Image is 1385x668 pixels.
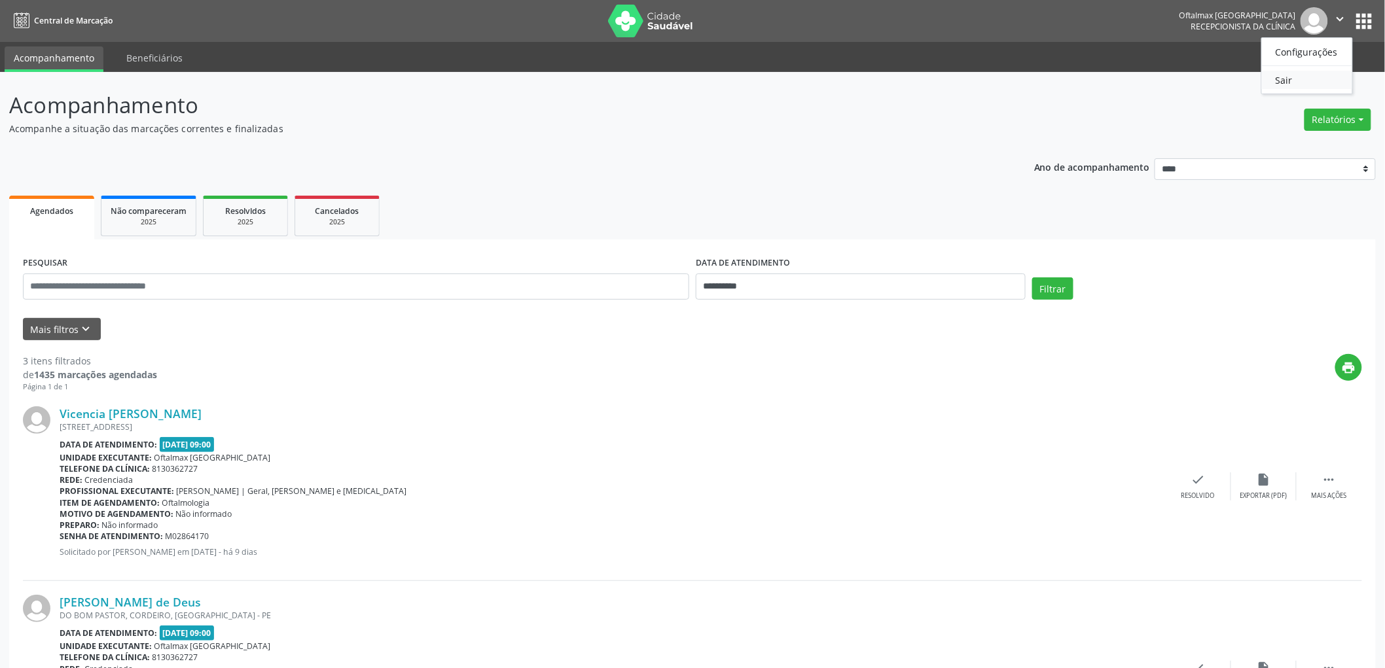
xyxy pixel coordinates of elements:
[60,439,157,450] b: Data de atendimento:
[162,497,210,508] span: Oftalmologia
[60,641,152,652] b: Unidade executante:
[111,205,187,217] span: Não compareceram
[1179,10,1296,21] div: Oftalmax [GEOGRAPHIC_DATA]
[1312,491,1347,501] div: Mais ações
[60,652,150,663] b: Telefone da clínica:
[1335,354,1362,381] button: print
[1261,37,1353,94] ul: 
[1262,43,1352,61] a: Configurações
[60,474,82,485] b: Rede:
[1322,472,1337,487] i: 
[153,463,198,474] span: 8130362727
[23,354,157,368] div: 3 itens filtrados
[60,508,173,519] b: Motivo de agendamento:
[225,205,266,217] span: Resolvidos
[23,368,157,381] div: de
[1328,7,1353,35] button: 
[154,452,271,463] span: Oftalmax [GEOGRAPHIC_DATA]
[60,452,152,463] b: Unidade executante:
[60,610,1166,621] div: DO BOM PASTOR, CORDEIRO, [GEOGRAPHIC_DATA] - PE
[23,406,50,434] img: img
[23,253,67,273] label: PESQUISAR
[176,508,232,519] span: Não informado
[5,46,103,72] a: Acompanhamento
[166,531,209,542] span: M02864170
[9,10,113,31] a: Central de Marcação
[315,205,359,217] span: Cancelados
[1181,491,1215,501] div: Resolvido
[1257,472,1271,487] i: insert_drive_file
[60,406,202,421] a: Vicencia [PERSON_NAME]
[153,652,198,663] span: 8130362727
[60,463,150,474] b: Telefone da clínica:
[1262,71,1352,89] a: Sair
[34,15,113,26] span: Central de Marcação
[102,519,158,531] span: Não informado
[1191,21,1296,32] span: Recepcionista da clínica
[1342,360,1356,375] i: print
[160,437,215,452] span: [DATE] 09:00
[23,595,50,622] img: img
[60,497,160,508] b: Item de agendamento:
[9,122,966,135] p: Acompanhe a situação das marcações correntes e finalizadas
[111,217,187,227] div: 2025
[213,217,278,227] div: 2025
[60,627,157,639] b: Data de atendimento:
[60,519,99,531] b: Preparo:
[34,368,157,381] strong: 1435 marcações agendadas
[85,474,134,485] span: Credenciada
[60,595,201,609] a: [PERSON_NAME] de Deus
[177,485,407,497] span: [PERSON_NAME] | Geral, [PERSON_NAME] e [MEDICAL_DATA]
[160,625,215,641] span: [DATE] 09:00
[1034,158,1150,175] p: Ano de acompanhamento
[304,217,370,227] div: 2025
[60,421,1166,432] div: [STREET_ADDRESS]
[154,641,271,652] span: Oftalmax [GEOGRAPHIC_DATA]
[60,485,174,497] b: Profissional executante:
[23,381,157,393] div: Página 1 de 1
[60,546,1166,557] p: Solicitado por [PERSON_NAME] em [DATE] - há 9 dias
[1333,12,1348,26] i: 
[79,322,94,336] i: keyboard_arrow_down
[117,46,192,69] a: Beneficiários
[1032,277,1073,300] button: Filtrar
[1240,491,1287,501] div: Exportar (PDF)
[1304,109,1371,131] button: Relatórios
[9,89,966,122] p: Acompanhamento
[1353,10,1376,33] button: apps
[1191,472,1206,487] i: check
[23,318,101,341] button: Mais filtroskeyboard_arrow_down
[30,205,73,217] span: Agendados
[60,531,163,542] b: Senha de atendimento:
[1301,7,1328,35] img: img
[696,253,790,273] label: DATA DE ATENDIMENTO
